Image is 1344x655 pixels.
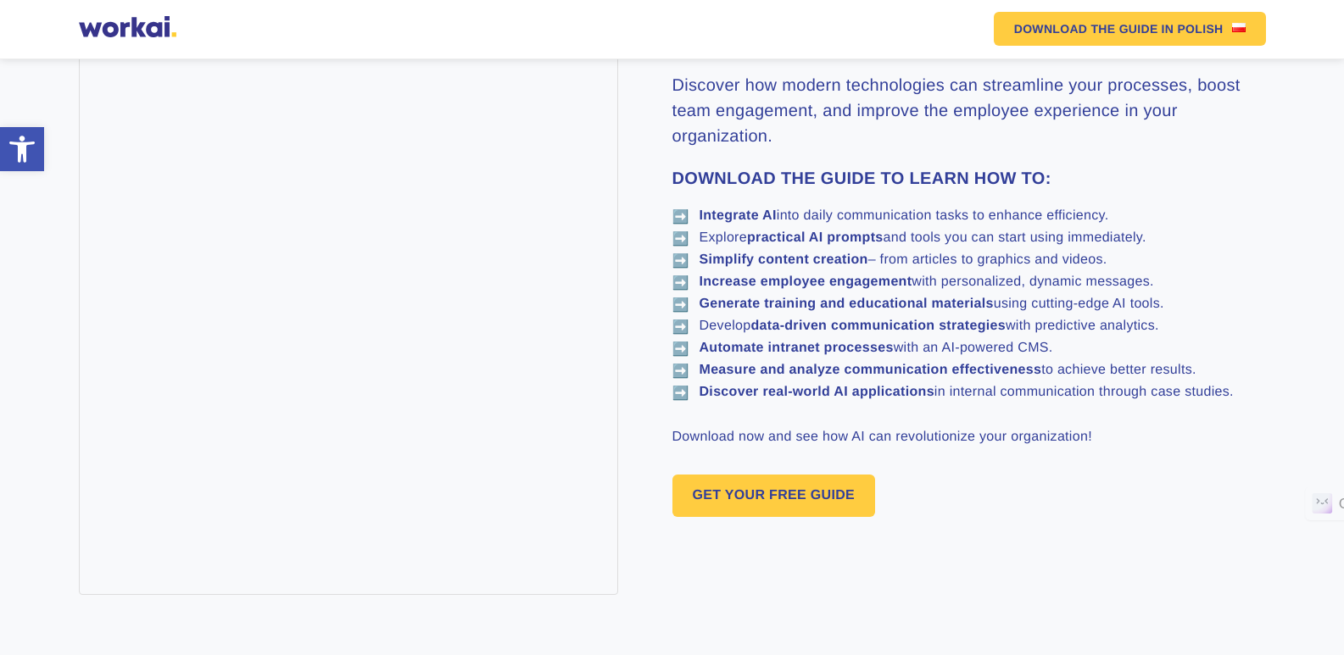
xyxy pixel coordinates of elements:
li: with personalized, dynamic messages. [672,275,1266,290]
li: using cutting-edge AI tools. [672,297,1266,312]
strong: Automate intranet processes [700,341,894,355]
span: ➡️ [672,275,689,291]
span: ➡️ [672,208,689,225]
strong: Integrate AI [700,208,777,223]
li: in internal communication through case studies. [672,385,1266,400]
span: ➡️ [672,341,689,358]
strong: Generate training and educational materials [700,297,994,311]
p: Download now and see how AI can revolutionize your organization! [672,427,1266,447]
strong: Discover real-world AI applications [700,385,934,399]
li: Develop with predictive analytics. [672,319,1266,334]
strong: DOWNLOAD THE GUIDE TO LEARN HOW TO: [672,169,1051,188]
span: ➡️ [672,319,689,336]
li: into daily communication tasks to enhance efficiency. [672,208,1266,224]
a: GET YOUR FREE GUIDE [672,475,876,517]
span: ➡️ [672,385,689,402]
a: Privacy Policy [268,203,348,220]
h3: Discover how modern technologies can streamline your processes, boost team engagement, and improv... [672,73,1266,149]
strong: practical AI prompts [747,230,884,245]
input: email messages* [4,314,15,325]
li: – from articles to graphics and videos. [672,253,1266,268]
span: ➡️ [672,253,689,269]
label: Please enter a different email address. This form does not accept addresses from [DOMAIN_NAME]. [4,124,432,154]
strong: Simplify content creation [700,253,868,267]
span: ➡️ [672,230,689,247]
p: email messages [21,311,119,328]
li: Explore and tools you can start using immediately. [672,230,1266,246]
li: to achieve better results. [672,363,1266,378]
strong: Increase employee engagement [700,275,912,289]
li: with an AI-powered CMS. [672,341,1266,356]
strong: Measure and analyze communication effectiveness [700,363,1042,377]
strong: data-driven communication strategies [750,319,1005,333]
a: DOWNLOAD THE GUIDEIN POLISHUS flag [994,12,1266,46]
em: DOWNLOAD THE GUIDE [1014,23,1158,35]
span: ➡️ [672,297,689,314]
span: ➡️ [672,363,689,380]
img: US flag [1232,23,1246,32]
a: Terms of Use [166,203,245,220]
